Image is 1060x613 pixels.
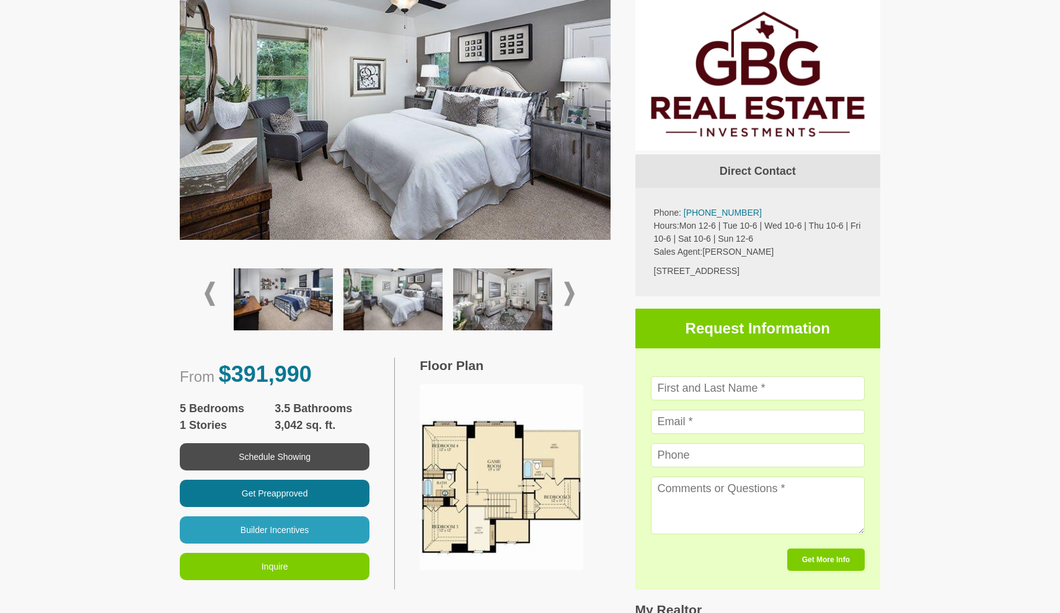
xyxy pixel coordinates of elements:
[654,245,862,258] p: [PERSON_NAME]
[684,208,762,218] a: [PHONE_NUMBER]
[219,361,312,387] span: $391,990
[180,417,275,434] span: 1 Stories
[654,265,862,278] div: [STREET_ADDRESS]
[180,516,369,544] button: Builder Incentives
[275,400,369,417] span: 3.5 Bathrooms
[651,443,865,467] input: Phone
[180,480,369,507] button: Get Preapproved
[787,549,865,571] button: Get More Info
[654,221,679,231] span: Hours:
[275,417,369,434] span: 3,042 sq. ft.
[635,309,881,348] h3: Request Information
[651,410,865,434] input: Email *
[651,376,865,400] input: First and Last Name *
[180,400,275,417] span: 5 Bedrooms
[654,219,862,245] p: Mon 12-6 | Tue 10-6 | Wed 10-6 | Thu 10-6 | Fri 10-6 | Sat 10-6 | Sun 12-6
[654,247,703,257] span: Sales Agent:
[180,553,369,580] button: Inquire
[180,443,369,470] button: Schedule Showing
[635,154,881,188] h4: Direct Contact
[654,208,681,218] span: Phone:
[420,358,610,373] h3: Floor Plan
[180,368,214,385] span: From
